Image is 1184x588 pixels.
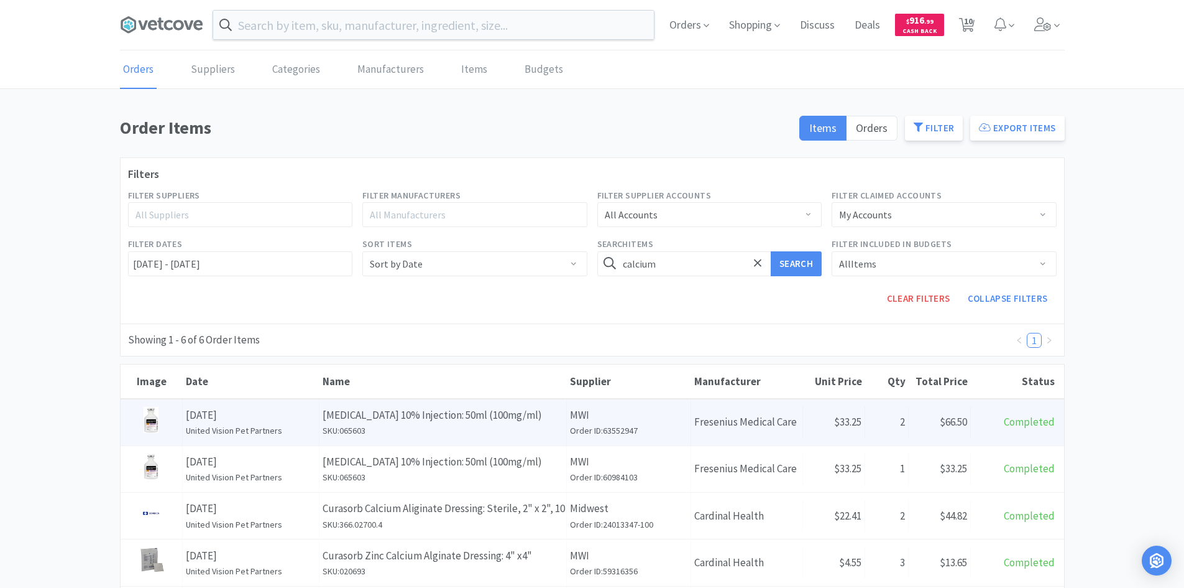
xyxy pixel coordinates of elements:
[940,509,967,523] span: $44.82
[795,20,840,31] a: Discuss
[570,470,687,484] h6: Order ID: 60984103
[570,500,687,517] p: Midwest
[834,462,861,475] span: $33.25
[850,20,885,31] a: Deals
[323,564,563,578] h6: SKU: 020693
[1004,415,1055,429] span: Completed
[970,116,1064,141] button: Export Items
[865,406,909,438] div: 2
[839,556,861,569] span: $4.55
[186,564,316,578] h6: United Vision Pet Partners
[1016,337,1023,344] i: icon: left
[128,166,1057,184] h3: Filters
[865,453,909,485] div: 1
[865,547,909,579] div: 3
[878,286,959,311] button: Clear Filters
[694,375,800,388] div: Manufacturer
[144,454,158,480] img: 7cf762d81d5e4d84ae0edd57cf603541_257680.png
[323,407,563,424] p: [MEDICAL_DATA] 10% Injection: 50ml (100mg/ml)
[144,407,158,433] img: 7cf762d81d5e4d84ae0edd57cf603541_257680.png
[691,406,803,438] div: Fresenius Medical Care
[186,470,316,484] h6: United Vision Pet Partners
[1004,462,1055,475] span: Completed
[362,189,461,202] label: Filter Manufacturers
[570,454,687,470] p: MWI
[868,375,906,388] div: Qty
[906,17,909,26] span: $
[186,407,316,424] p: [DATE]
[809,121,837,135] span: Items
[834,415,861,429] span: $33.25
[570,518,687,531] h6: Order ID: 24013347-100
[458,51,490,89] a: Items
[213,11,654,39] input: Search by item, sku, manufacturer, ingredient, size...
[323,548,563,564] p: Curasorb Zinc Calcium Alginate Dressing: 4" x4"
[902,28,937,36] span: Cash Back
[1004,509,1055,523] span: Completed
[1004,556,1055,569] span: Completed
[128,332,260,348] div: Showing 1 - 6 of 6 Order Items
[120,51,157,89] a: Orders
[940,415,967,429] span: $66.50
[570,424,687,437] h6: Order ID: 63552947
[1027,333,1042,348] li: 1
[605,203,658,226] div: All Accounts
[128,189,200,202] label: Filter Suppliers
[806,375,862,388] div: Unit Price
[323,470,563,484] h6: SKU: 065603
[1142,546,1172,576] div: Open Intercom Messenger
[570,375,688,388] div: Supplier
[138,547,164,573] img: 084ba20996794aec8406d534b853bf47_1334.png
[691,547,803,579] div: Cardinal Health
[940,556,967,569] span: $13.65
[323,518,563,531] h6: SKU: 366.02700.4
[128,251,353,276] input: Select date range
[839,252,876,276] div: All Items
[974,375,1055,388] div: Status
[120,114,792,142] h1: Order Items
[186,500,316,517] p: [DATE]
[323,424,563,437] h6: SKU: 065603
[895,8,944,42] a: $916.99Cash Back
[691,453,803,485] div: Fresenius Medical Care
[323,454,563,470] p: [MEDICAL_DATA] 10% Injection: 50ml (100mg/ml)
[597,189,712,202] label: Filter Supplier Accounts
[959,286,1057,311] button: Collapse Filters
[906,14,934,26] span: 916
[832,189,942,202] label: Filter Claimed Accounts
[1045,337,1053,344] i: icon: right
[186,548,316,564] p: [DATE]
[269,51,323,89] a: Categories
[597,251,822,276] input: Search for items
[924,17,934,26] span: . 99
[370,208,569,221] div: All Manufacturers
[912,375,968,388] div: Total Price
[691,500,803,532] div: Cardinal Health
[354,51,427,89] a: Manufacturers
[323,500,563,517] p: Curasorb Calcium Aliginate Dressing: Sterile, 2" x 2", 10 Count
[1027,334,1041,347] a: 1
[954,21,980,32] a: 10
[135,208,334,221] div: All Suppliers
[186,424,316,437] h6: United Vision Pet Partners
[138,500,164,526] img: c8caf06591df49e2aa58f1e9fb1792ae_126359.jpeg
[370,252,423,276] div: Sort by Date
[186,518,316,531] h6: United Vision Pet Partners
[865,500,909,532] div: 2
[124,375,180,388] div: Image
[832,237,952,251] label: Filter Included in Budgets
[834,509,861,523] span: $22.41
[771,251,822,276] button: Search
[128,237,183,251] label: Filter Dates
[597,237,653,251] label: Search Items
[323,375,564,388] div: Name
[905,116,963,141] button: Filter
[1042,333,1057,348] li: Next Page
[186,375,316,388] div: Date
[570,407,687,424] p: MWI
[856,121,888,135] span: Orders
[1012,333,1027,348] li: Previous Page
[570,548,687,564] p: MWI
[188,51,238,89] a: Suppliers
[362,237,412,251] label: Sort Items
